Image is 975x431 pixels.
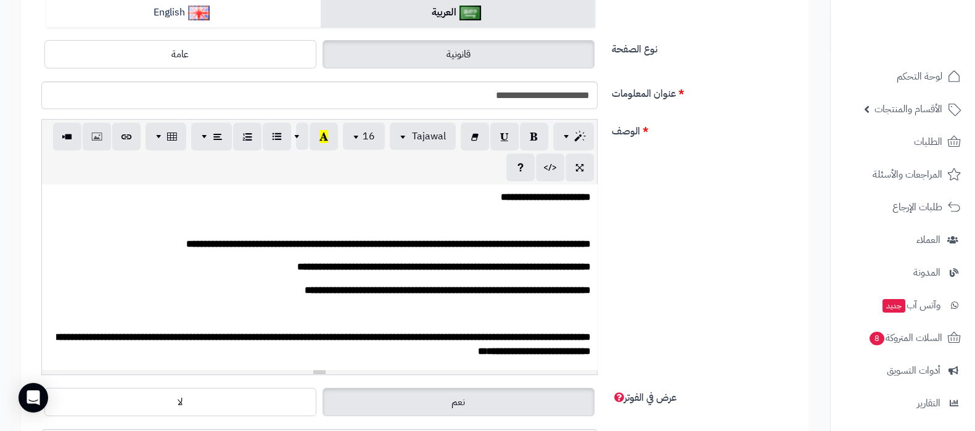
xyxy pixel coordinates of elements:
label: نوع الصفحة [607,37,799,57]
img: logo-2.png [891,35,963,60]
label: الوصف [607,119,799,139]
a: طلبات الإرجاع [838,192,968,222]
button: Tajawal [390,123,456,150]
span: قانونية [446,47,471,62]
a: لوحة التحكم [838,62,968,91]
span: عامة [171,47,189,62]
img: English [188,6,210,20]
span: جديد [882,299,905,313]
a: التقارير [838,388,968,418]
span: لا [178,395,183,409]
span: أدوات التسويق [887,362,940,379]
span: لوحة التحكم [897,68,942,85]
span: عرض في الفوتر [612,390,677,405]
span: التقارير [917,395,940,412]
span: Tajawal [412,129,446,144]
img: العربية [459,6,481,20]
span: طلبات الإرجاع [892,199,942,216]
a: العملاء [838,225,968,255]
label: عنوان المعلومات [607,81,799,101]
span: المراجعات والأسئلة [873,166,942,183]
span: المدونة [913,264,940,281]
span: 8 [870,332,884,345]
a: السلات المتروكة8 [838,323,968,353]
button: 16 [343,123,385,150]
a: الطلبات [838,127,968,157]
div: Open Intercom Messenger [19,383,48,413]
span: العملاء [916,231,940,248]
a: أدوات التسويق [838,356,968,385]
span: وآتس آب [881,297,940,314]
span: السلات المتروكة [868,329,942,347]
span: الطلبات [914,133,942,150]
span: نعم [451,395,465,409]
a: وآتس آبجديد [838,290,968,320]
span: 16 [363,129,375,144]
a: المدونة [838,258,968,287]
span: الأقسام والمنتجات [874,101,942,118]
a: المراجعات والأسئلة [838,160,968,189]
